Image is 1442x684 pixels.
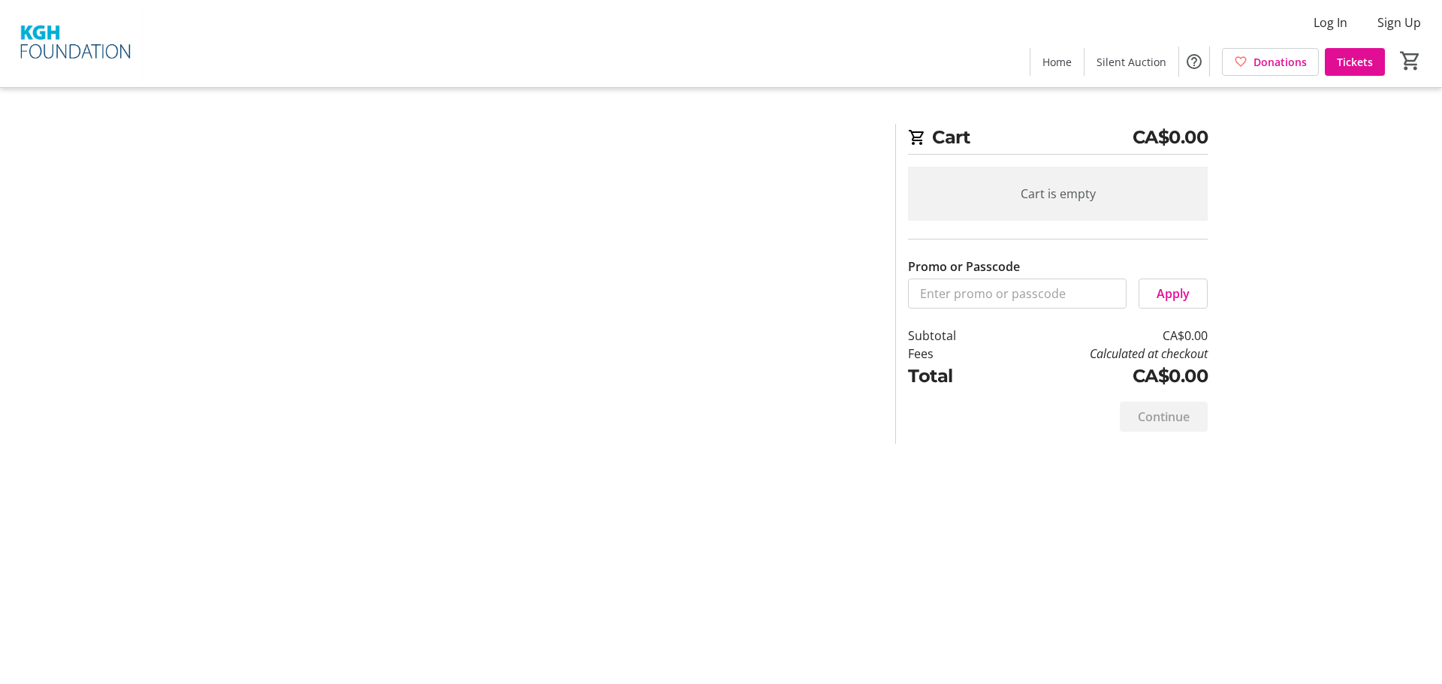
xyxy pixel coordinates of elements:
[1397,47,1424,74] button: Cart
[1085,48,1178,76] a: Silent Auction
[1365,11,1433,35] button: Sign Up
[1253,54,1307,70] span: Donations
[1302,11,1359,35] button: Log In
[1157,285,1190,303] span: Apply
[1139,279,1208,309] button: Apply
[908,124,1208,155] h2: Cart
[908,345,995,363] td: Fees
[1097,54,1166,70] span: Silent Auction
[9,6,143,81] img: KGH Foundation's Logo
[908,363,995,390] td: Total
[1337,54,1373,70] span: Tickets
[1042,54,1072,70] span: Home
[1325,48,1385,76] a: Tickets
[1222,48,1319,76] a: Donations
[1377,14,1421,32] span: Sign Up
[995,345,1208,363] td: Calculated at checkout
[995,327,1208,345] td: CA$0.00
[908,258,1020,276] label: Promo or Passcode
[1030,48,1084,76] a: Home
[908,167,1208,221] div: Cart is empty
[908,279,1127,309] input: Enter promo or passcode
[1179,47,1209,77] button: Help
[1133,124,1208,151] span: CA$0.00
[1314,14,1347,32] span: Log In
[908,327,995,345] td: Subtotal
[995,363,1208,390] td: CA$0.00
